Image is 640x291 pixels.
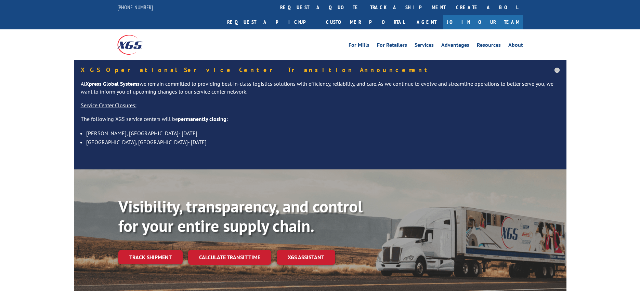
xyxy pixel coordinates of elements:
a: Join Our Team [443,15,523,29]
a: [PHONE_NUMBER] [117,4,153,11]
strong: permanently closing [178,115,226,122]
a: XGS ASSISTANT [277,250,335,265]
a: Services [415,42,434,50]
a: Request a pickup [222,15,321,29]
li: [PERSON_NAME], [GEOGRAPHIC_DATA]- [DATE] [86,129,560,138]
a: For Mills [349,42,369,50]
u: Service Center Closures: [81,102,136,109]
p: The following XGS service centers will be : [81,115,560,129]
b: Visibility, transparency, and control for your entire supply chain. [118,196,363,237]
p: At we remain committed to providing best-in-class logistics solutions with efficiency, reliabilit... [81,80,560,102]
li: [GEOGRAPHIC_DATA], [GEOGRAPHIC_DATA]- [DATE] [86,138,560,147]
a: About [508,42,523,50]
a: Track shipment [118,250,183,264]
h5: XGS Operational Service Center Transition Announcement [81,67,560,73]
a: Calculate transit time [188,250,271,265]
a: Advantages [441,42,469,50]
a: Resources [477,42,501,50]
a: Agent [410,15,443,29]
a: Customer Portal [321,15,410,29]
strong: Xpress Global Systems [86,80,140,87]
a: For Retailers [377,42,407,50]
